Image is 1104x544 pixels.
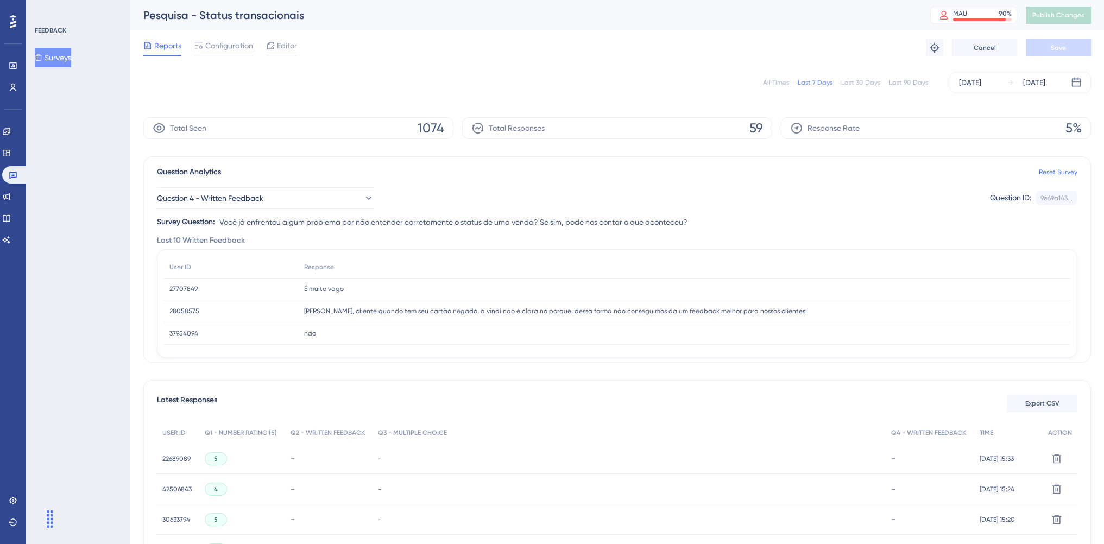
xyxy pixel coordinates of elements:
span: TIME [980,428,993,437]
div: Arrastar [41,503,59,535]
div: Last 90 Days [889,78,928,87]
span: 4 [214,485,218,494]
div: Last 7 Days [798,78,832,87]
span: nao [304,329,316,338]
span: [DATE] 15:24 [980,485,1014,494]
span: Total Responses [489,122,545,135]
span: Reports [154,39,181,52]
span: Save [1051,43,1066,52]
span: - [378,454,381,463]
span: Q3 - MULTIPLE CHOICE [378,428,447,437]
span: Response Rate [808,122,860,135]
span: Q4 - WRITTEN FEEDBACK [891,428,966,437]
span: 28058575 [169,307,199,315]
div: - [891,453,968,464]
span: Q2 - WRITTEN FEEDBACK [291,428,365,437]
span: USER ID [162,428,186,437]
div: - [291,514,367,524]
button: Publish Changes [1026,7,1091,24]
div: 9e69a143... [1040,194,1073,203]
div: [DATE] [959,76,981,89]
span: 5 [214,454,218,463]
span: Export CSV [1025,399,1059,408]
a: Reset Survey [1039,168,1077,176]
span: Configuration [205,39,253,52]
span: Total Seen [170,122,206,135]
span: [PERSON_NAME], cliente quando tem seu cartão negado, a vindi não é clara no porque, dessa forma n... [304,307,807,315]
span: ACTION [1048,428,1072,437]
span: 59 [749,119,763,137]
span: - [378,515,381,524]
div: All Times [763,78,789,87]
div: Survey Question: [157,216,215,229]
span: - [378,485,381,494]
div: [DATE] [1023,76,1045,89]
span: 30633794 [162,515,190,524]
div: 90 % [999,9,1012,18]
div: Last 30 Days [841,78,880,87]
div: Question ID: [990,191,1031,205]
span: 37954094 [169,329,198,338]
span: [DATE] 15:33 [980,454,1014,463]
span: 1074 [418,119,444,137]
div: - [891,514,968,524]
span: Response [304,263,334,271]
button: Export CSV [1007,395,1077,412]
div: - [291,484,367,494]
span: Publish Changes [1032,11,1084,20]
span: Cancel [974,43,996,52]
span: 5 [214,515,218,524]
button: Surveys [35,48,71,67]
button: Cancel [952,39,1017,56]
div: - [891,484,968,494]
span: Last 10 Written Feedback [157,234,245,247]
span: 27707849 [169,284,198,293]
span: User ID [169,263,191,271]
div: Pesquisa - Status transacionais [143,8,903,23]
span: Question Analytics [157,166,221,179]
span: 22689089 [162,454,191,463]
span: Latest Responses [157,394,217,413]
div: FEEDBACK [35,26,66,35]
span: É muito vago [304,284,344,293]
div: - [291,453,367,464]
button: Question 4 - Written Feedback [157,187,374,209]
button: Save [1026,39,1091,56]
span: Editor [277,39,297,52]
div: MAU [953,9,967,18]
span: Você já enfrentou algum problema por não entender corretamente o status de uma venda? Se sim, pod... [219,216,687,229]
span: Question 4 - Written Feedback [157,192,263,205]
span: 5% [1065,119,1082,137]
span: Q1 - NUMBER RATING (5) [205,428,277,437]
span: [DATE] 15:20 [980,515,1015,524]
span: 42506843 [162,485,192,494]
